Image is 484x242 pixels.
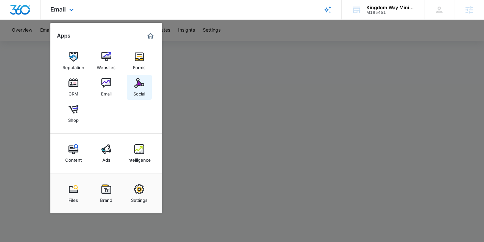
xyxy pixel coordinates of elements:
[127,75,152,100] a: Social
[133,62,146,70] div: Forms
[50,6,66,13] span: Email
[102,154,110,163] div: Ads
[94,75,119,100] a: Email
[133,88,145,96] div: Social
[63,62,84,70] div: Reputation
[57,33,70,39] h2: Apps
[61,181,86,206] a: Files
[145,31,156,41] a: Marketing 360® Dashboard
[127,154,151,163] div: Intelligence
[101,88,112,96] div: Email
[94,141,119,166] a: Ads
[61,101,86,126] a: Shop
[131,194,148,203] div: Settings
[366,10,415,15] div: account id
[61,75,86,100] a: CRM
[65,154,82,163] div: Content
[97,62,116,70] div: Websites
[94,181,119,206] a: Brand
[61,48,86,73] a: Reputation
[68,88,78,96] div: CRM
[127,181,152,206] a: Settings
[127,48,152,73] a: Forms
[61,141,86,166] a: Content
[366,5,415,10] div: account name
[68,194,78,203] div: Files
[94,48,119,73] a: Websites
[68,114,79,123] div: Shop
[100,194,112,203] div: Brand
[127,141,152,166] a: Intelligence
